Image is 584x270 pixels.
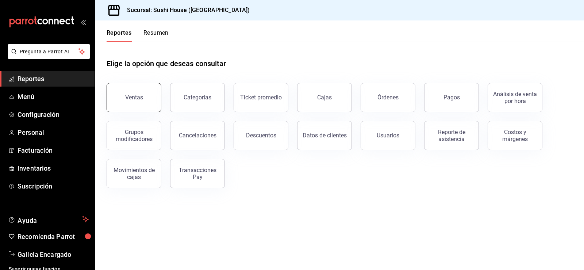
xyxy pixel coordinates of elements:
[18,232,89,242] span: Recomienda Parrot
[246,132,276,139] div: Descuentos
[429,129,474,142] div: Reporte de asistencia
[107,29,132,42] button: Reportes
[18,92,89,102] span: Menú
[175,167,220,180] div: Transacciones Pay
[443,94,460,101] div: Pagos
[424,83,479,112] button: Pagos
[492,91,538,104] div: Análisis de venta por hora
[170,121,225,150] button: Cancelaciones
[80,19,86,25] button: open_drawer_menu
[107,58,226,69] h1: Elige la opción que deseas consultar
[492,129,538,142] div: Costos y márgenes
[111,167,157,180] div: Movimientos de cajas
[111,129,157,142] div: Grupos modificadores
[143,29,169,42] button: Resumen
[184,94,211,101] div: Categorías
[121,6,250,15] h3: Sucursal: Sushi House ([GEOGRAPHIC_DATA])
[8,44,90,59] button: Pregunta a Parrot AI
[18,110,89,119] span: Configuración
[107,159,161,188] button: Movimientos de cajas
[179,132,216,139] div: Cancelaciones
[424,121,479,150] button: Reporte de asistencia
[107,121,161,150] button: Grupos modificadores
[240,94,282,101] div: Ticket promedio
[488,121,542,150] button: Costos y márgenes
[377,132,399,139] div: Usuarios
[18,74,89,84] span: Reportes
[125,94,143,101] div: Ventas
[234,121,288,150] button: Descuentos
[361,83,415,112] button: Órdenes
[170,83,225,112] button: Categorías
[20,48,78,56] span: Pregunta a Parrot AI
[488,83,542,112] button: Análisis de venta por hora
[18,181,89,191] span: Suscripción
[377,94,399,101] div: Órdenes
[297,121,352,150] button: Datos de clientes
[18,145,89,155] span: Facturación
[107,83,161,112] button: Ventas
[297,83,352,112] a: Cajas
[234,83,288,112] button: Ticket promedio
[361,121,415,150] button: Usuarios
[170,159,225,188] button: Transacciones Pay
[18,250,89,259] span: Galicia Encargado
[317,93,332,102] div: Cajas
[5,53,90,61] a: Pregunta a Parrot AI
[18,128,89,137] span: Personal
[303,132,347,139] div: Datos de clientes
[18,215,79,224] span: Ayuda
[18,163,89,173] span: Inventarios
[107,29,169,42] div: navigation tabs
